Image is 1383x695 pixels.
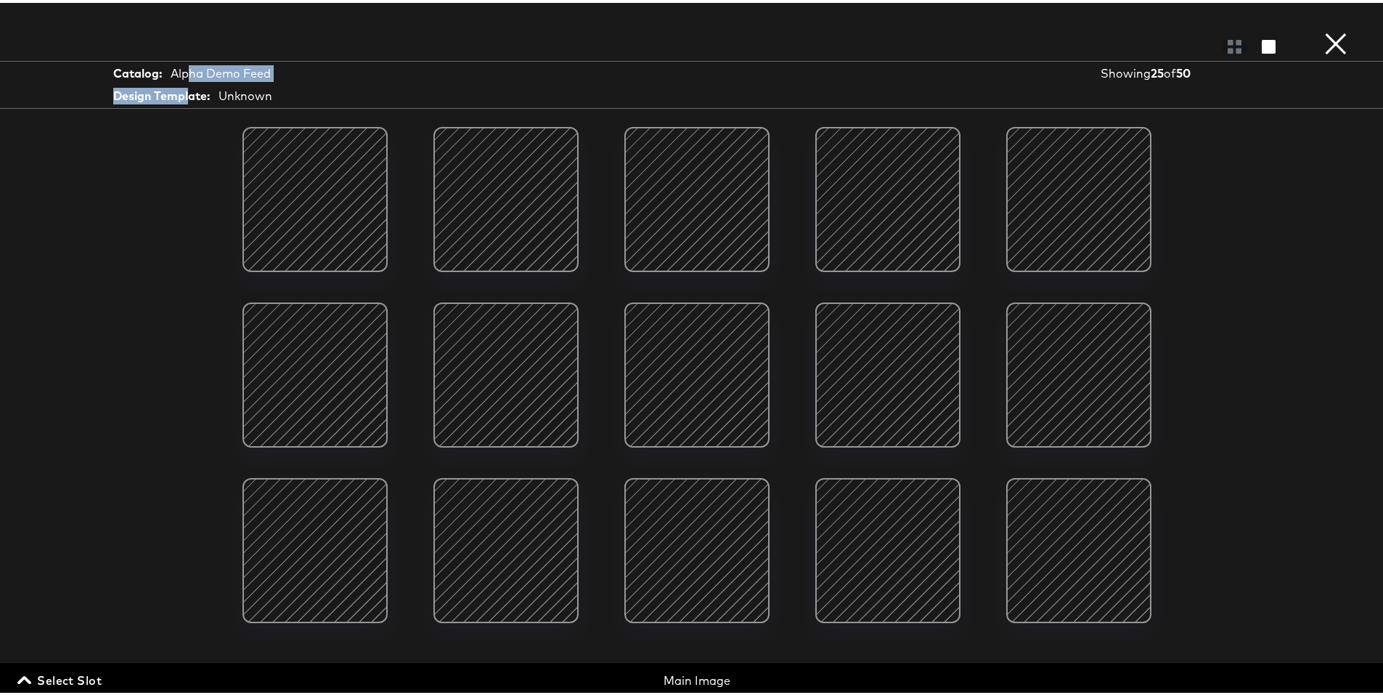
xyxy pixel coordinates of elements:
div: Unknown [219,85,272,102]
div: Showing of [1101,62,1256,79]
strong: Design Template: [113,85,210,102]
button: Select Slot [15,667,107,688]
strong: 50 [1176,63,1191,78]
span: Select Slot [20,667,102,688]
strong: Catalog: [113,62,162,79]
div: Alpha Demo Feed [171,62,271,79]
div: Main Image [473,670,921,686]
strong: 25 [1151,63,1164,78]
